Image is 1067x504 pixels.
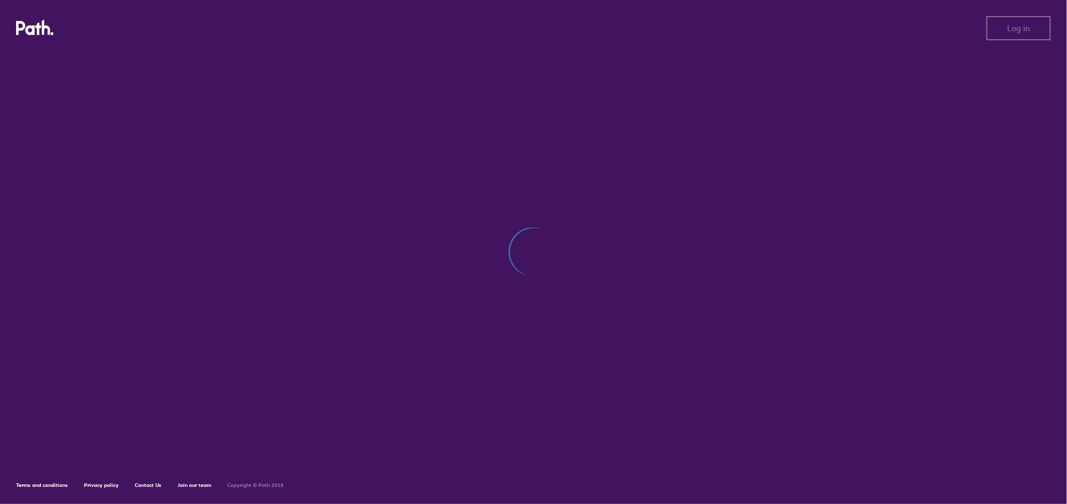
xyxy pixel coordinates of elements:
h6: Copyright © Path 2018 [227,482,284,488]
a: Privacy policy [84,482,119,488]
a: Terms and conditions [16,482,68,488]
a: Join our team [177,482,211,488]
a: Contact Us [135,482,161,488]
span: Log in [1008,24,1030,33]
button: Log in [987,16,1051,40]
